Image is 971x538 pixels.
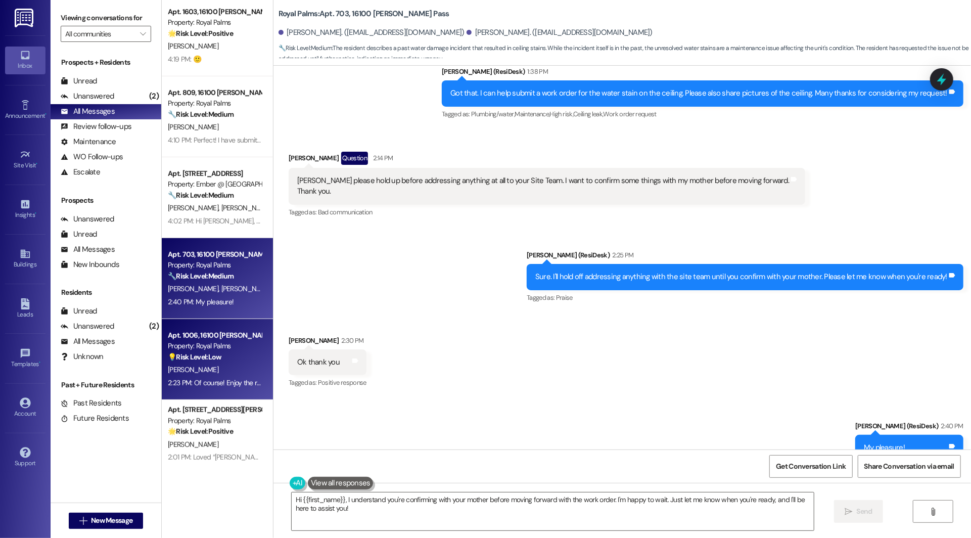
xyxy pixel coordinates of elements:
div: Question [341,152,368,164]
div: Tagged as: [442,107,963,121]
div: My pleasure! [864,442,905,453]
strong: 🌟 Risk Level: Positive [168,427,233,436]
div: Unread [61,306,97,317]
span: [PERSON_NAME] [168,365,218,374]
span: High risk , [550,110,574,118]
div: Past Residents [61,398,122,409]
div: (2) [147,88,161,104]
div: Property: Royal Palms [168,341,261,351]
div: Prospects + Residents [51,57,161,68]
div: WO Follow-ups [61,152,123,162]
span: [PERSON_NAME] [168,203,221,212]
a: Insights • [5,196,45,223]
label: Viewing conversations for [61,10,151,26]
div: Got that. I can help submit a work order for the water stain on the ceiling. Please also share pi... [450,88,947,99]
div: Property: Royal Palms [168,416,261,426]
div: Ok thank you [297,357,340,368]
span: • [35,210,36,217]
span: : The resident describes a past water damage incident that resulted in ceiling stains. While the ... [279,43,971,65]
button: Send [834,500,883,523]
span: [PERSON_NAME] [168,284,221,293]
div: 2:23 PM: Of course! Enjoy the rest of your day! [168,378,303,387]
div: 4:19 PM: 🙂 [168,55,201,64]
div: Unknown [61,351,104,362]
span: Positive response [318,378,366,387]
div: Residents [51,287,161,298]
span: Plumbing/water , [471,110,515,118]
i:  [845,508,852,516]
div: [PERSON_NAME] [289,335,366,349]
div: Unanswered [61,91,114,102]
span: [PERSON_NAME] [168,41,218,51]
div: Maintenance [61,137,116,147]
div: Archived on [DATE] [167,464,262,476]
a: Site Visit • [5,146,45,173]
div: 2:30 PM [339,335,363,346]
div: Future Residents [61,413,129,424]
div: Unread [61,229,97,240]
a: Inbox [5,47,45,74]
strong: 🔧 Risk Level: Medium [168,272,234,281]
span: Bad communication [318,208,373,216]
div: Property: Royal Palms [168,17,261,28]
div: 2:01 PM: Loved “[PERSON_NAME] (Royal Palms): Thank you 🙂” [168,453,351,462]
span: Work order request [604,110,657,118]
img: ResiDesk Logo [15,9,35,27]
div: Unread [61,76,97,86]
div: 2:14 PM [371,153,393,163]
span: • [36,160,38,167]
strong: 💡 Risk Level: Low [168,352,221,362]
div: Sure. I'll hold off addressing anything with the site team until you confirm with your mother. Pl... [535,272,947,282]
div: New Inbounds [61,259,119,270]
b: Royal Palms: Apt. 703, 16100 [PERSON_NAME] Pass [279,9,449,19]
div: [PERSON_NAME] (ResiDesk) [855,421,963,435]
button: Get Conversation Link [769,455,852,478]
div: All Messages [61,244,115,255]
div: Tagged as: [289,375,366,390]
div: Unanswered [61,214,114,225]
div: 2:25 PM [610,250,633,260]
div: Review follow-ups [61,121,131,132]
div: (2) [147,319,161,334]
strong: 🔧 Risk Level: Medium [279,44,332,52]
div: Apt. [STREET_ADDRESS] [168,168,261,179]
div: [PERSON_NAME] [289,152,805,168]
span: [PERSON_NAME] [168,440,218,449]
i:  [79,517,87,525]
div: 4:10 PM: Perfect! I have submitted Service Request 10777-1 and escalated this to the team. Is the... [168,136,576,145]
div: Past + Future Residents [51,380,161,390]
a: Account [5,394,45,422]
span: Maintenance , [515,110,549,118]
div: Apt. 703, 16100 [PERSON_NAME] Pass [168,249,261,260]
input: All communities [65,26,135,42]
span: New Message [91,515,132,526]
div: 2:40 PM [939,421,963,431]
strong: 🌟 Risk Level: Positive [168,29,233,38]
div: [PERSON_NAME] (ResiDesk) [442,66,963,80]
span: • [45,111,47,118]
i:  [930,508,937,516]
div: Property: Ember @ [GEOGRAPHIC_DATA] [168,179,261,190]
div: Tagged as: [527,290,963,305]
textarea: Hi {{first_name}}, I understand you're confirming with your mother before moving forward with the... [292,492,814,530]
span: [PERSON_NAME] [221,203,271,212]
span: Send [857,506,872,517]
div: [PERSON_NAME]. ([EMAIL_ADDRESS][DOMAIN_NAME]) [467,27,653,38]
i:  [140,30,146,38]
div: Property: Royal Palms [168,260,261,271]
span: • [39,359,40,366]
div: Escalate [61,167,100,177]
div: Unanswered [61,321,114,332]
a: Support [5,444,45,471]
span: [PERSON_NAME] [168,122,218,131]
div: 1:38 PM [525,66,548,77]
span: Ceiling leak , [573,110,604,118]
button: New Message [69,513,144,529]
div: 2:40 PM: My pleasure! [168,297,234,306]
button: Share Conversation via email [858,455,961,478]
a: Buildings [5,245,45,273]
a: Templates • [5,345,45,372]
a: Leads [5,295,45,323]
div: Apt. [STREET_ADDRESS][PERSON_NAME] [168,405,261,415]
div: Apt. 1603, 16100 [PERSON_NAME] Pass [168,7,261,17]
